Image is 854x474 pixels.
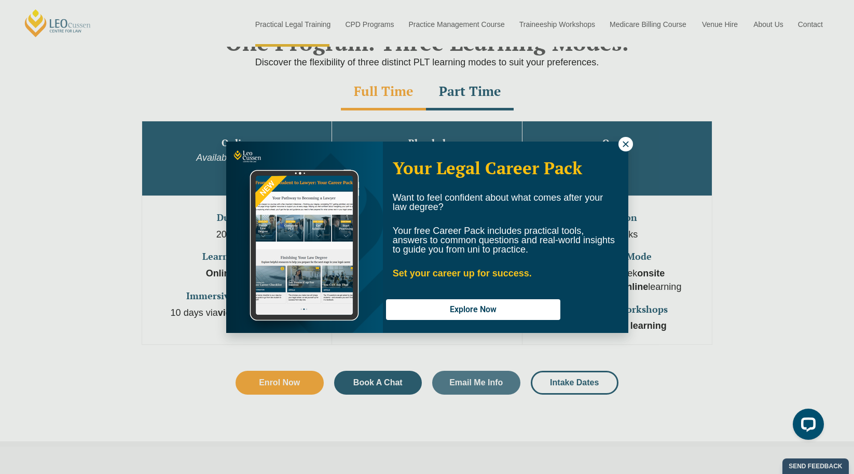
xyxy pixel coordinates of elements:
[393,192,603,212] span: Want to feel confident about what comes after your law degree?
[386,299,560,320] button: Explore Now
[393,157,582,179] span: Your Legal Career Pack
[393,226,615,255] span: Your free Career Pack includes practical tools, answers to common questions and real-world insigh...
[226,142,383,333] img: Woman in yellow blouse holding folders looking to the right and smiling
[618,137,633,151] button: Close
[784,405,828,448] iframe: LiveChat chat widget
[393,268,532,278] strong: Set your career up for success.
